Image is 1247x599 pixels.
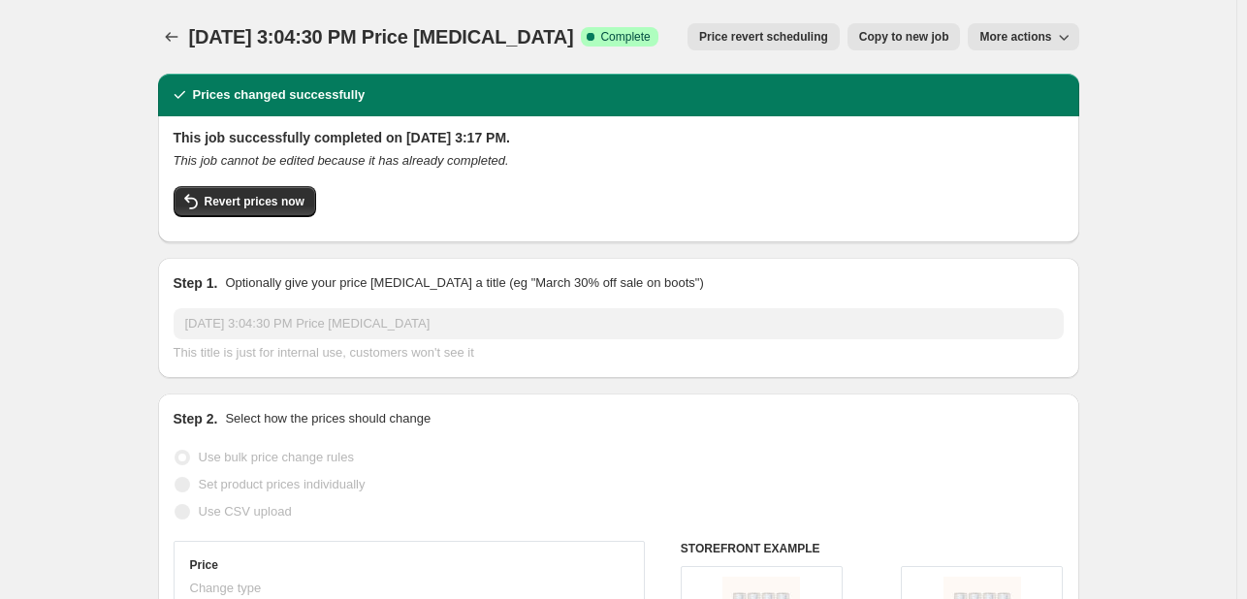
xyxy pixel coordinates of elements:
p: Select how the prices should change [225,409,431,428]
span: [DATE] 3:04:30 PM Price [MEDICAL_DATA] [189,26,574,47]
h6: STOREFRONT EXAMPLE [681,541,1064,556]
span: Complete [600,29,650,45]
button: Price change jobs [158,23,185,50]
span: Use CSV upload [199,504,292,519]
span: Set product prices individually [199,477,366,491]
h3: Price [190,557,218,573]
span: Copy to new job [859,29,949,45]
button: Revert prices now [174,186,316,217]
i: This job cannot be edited because it has already completed. [174,153,509,168]
h2: This job successfully completed on [DATE] 3:17 PM. [174,128,1064,147]
button: Copy to new job [847,23,961,50]
span: This title is just for internal use, customers won't see it [174,345,474,360]
h2: Step 1. [174,273,218,293]
span: Revert prices now [205,194,304,209]
h2: Prices changed successfully [193,85,366,105]
button: More actions [968,23,1078,50]
span: Use bulk price change rules [199,450,354,464]
p: Optionally give your price [MEDICAL_DATA] a title (eg "March 30% off sale on boots") [225,273,703,293]
button: Price revert scheduling [687,23,840,50]
span: More actions [979,29,1051,45]
h2: Step 2. [174,409,218,428]
span: Price revert scheduling [699,29,828,45]
span: Change type [190,581,262,595]
input: 30% off holiday sale [174,308,1064,339]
